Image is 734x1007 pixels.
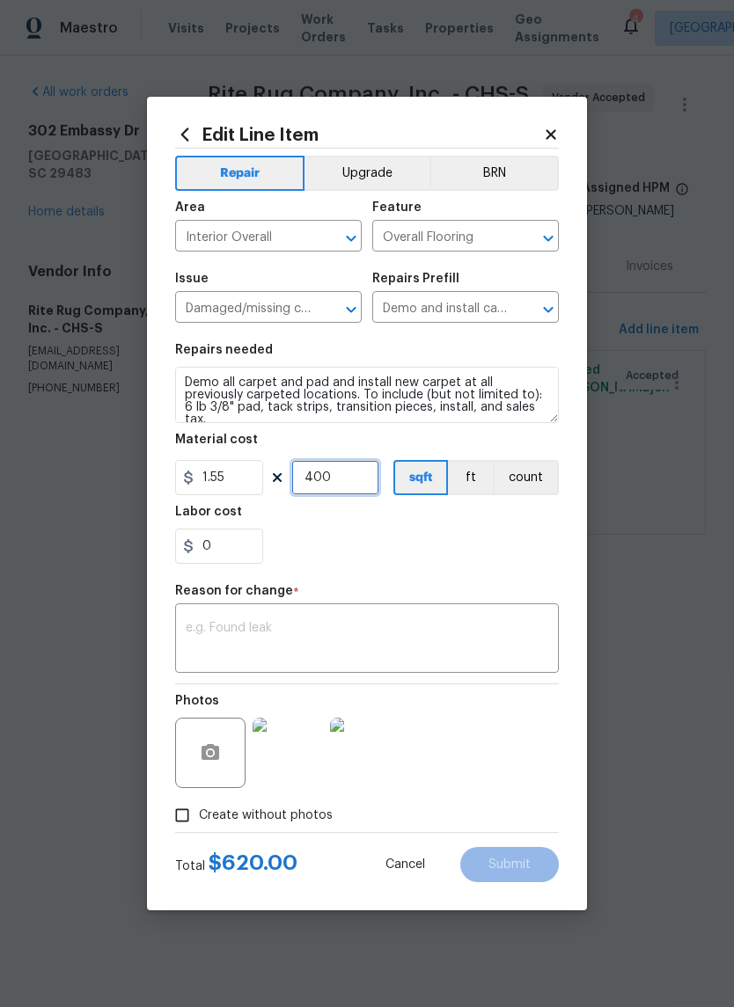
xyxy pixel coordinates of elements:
[175,156,305,191] button: Repair
[175,434,258,446] h5: Material cost
[385,858,425,872] span: Cancel
[339,226,363,251] button: Open
[493,460,559,495] button: count
[372,201,422,214] h5: Feature
[175,367,559,423] textarea: Demo all carpet and pad and install new carpet at all previously carpeted locations. To include (...
[305,156,430,191] button: Upgrade
[393,460,448,495] button: sqft
[536,297,561,322] button: Open
[429,156,559,191] button: BRN
[199,806,333,825] span: Create without photos
[357,847,453,882] button: Cancel
[448,460,493,495] button: ft
[460,847,559,882] button: Submit
[175,273,209,285] h5: Issue
[372,273,459,285] h5: Repairs Prefill
[209,852,297,873] span: $ 620.00
[175,854,297,875] div: Total
[175,585,293,597] h5: Reason for change
[175,506,242,518] h5: Labor cost
[339,297,363,322] button: Open
[175,201,205,214] h5: Area
[175,344,273,356] h5: Repairs needed
[175,125,543,144] h2: Edit Line Item
[488,858,531,872] span: Submit
[175,695,219,707] h5: Photos
[536,226,561,251] button: Open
